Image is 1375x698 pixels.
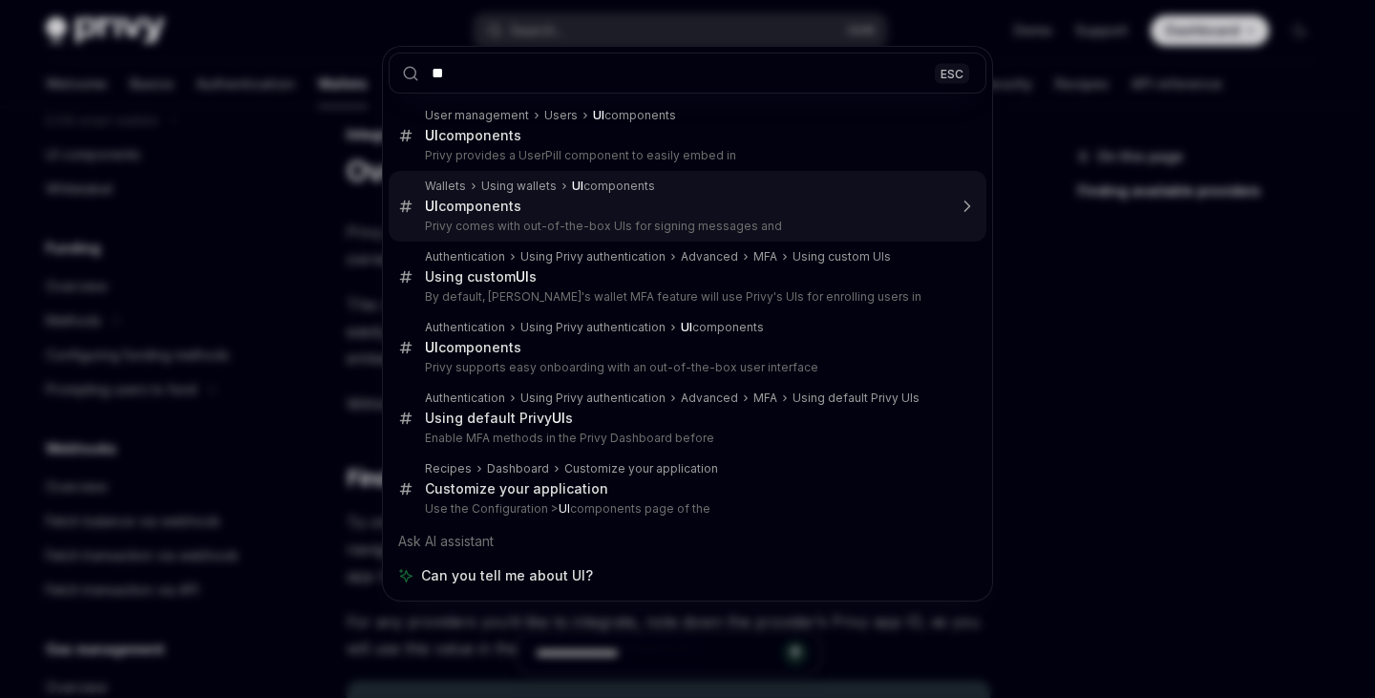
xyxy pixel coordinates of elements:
[425,148,946,163] p: Privy provides a UserPill component to easily embed in
[425,268,537,286] div: Using custom s
[425,179,466,194] div: Wallets
[425,391,505,406] div: Authentication
[425,410,573,427] div: Using default Privy s
[793,391,920,406] div: Using default Privy UIs
[425,339,438,355] b: UI
[425,198,521,215] div: components
[425,249,505,264] div: Authentication
[421,566,593,585] span: Can you tell me about UI?
[753,249,777,264] div: MFA
[793,249,891,264] div: Using custom UIs
[564,461,718,476] div: Customize your application
[520,320,666,335] div: Using Privy authentication
[425,219,946,234] p: Privy comes with out-of-the-box UIs for signing messages and
[516,268,529,285] b: UI
[681,320,764,335] div: components
[681,320,692,334] b: UI
[572,179,655,194] div: components
[481,179,557,194] div: Using wallets
[389,524,986,559] div: Ask AI assistant
[425,461,472,476] div: Recipes
[935,63,969,83] div: ESC
[425,339,521,356] div: components
[544,108,578,123] div: Users
[753,391,777,406] div: MFA
[425,127,438,143] b: UI
[681,249,738,264] div: Advanced
[487,461,549,476] div: Dashboard
[593,108,676,123] div: components
[572,179,583,193] b: UI
[425,198,438,214] b: UI
[520,249,666,264] div: Using Privy authentication
[552,410,565,426] b: UI
[425,320,505,335] div: Authentication
[425,360,946,375] p: Privy supports easy onboarding with an out-of-the-box user interface
[425,108,529,123] div: User management
[593,108,604,122] b: UI
[425,501,946,517] p: Use the Configuration > components page of the
[425,289,946,305] p: By default, [PERSON_NAME]'s wallet MFA feature will use Privy's UIs for enrolling users in
[425,431,946,446] p: Enable MFA methods in the Privy Dashboard before
[681,391,738,406] div: Advanced
[520,391,666,406] div: Using Privy authentication
[559,501,570,516] b: UI
[425,127,521,144] div: components
[425,480,608,497] div: Customize your application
